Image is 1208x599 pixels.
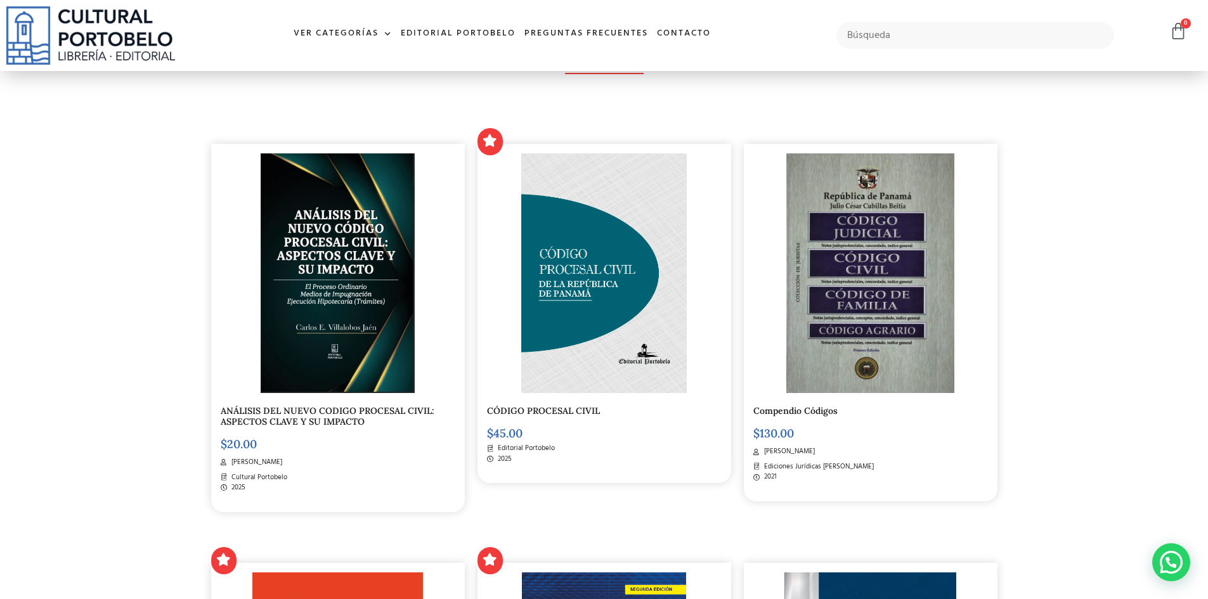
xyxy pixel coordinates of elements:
span: $ [221,437,227,451]
span: 2025 [495,454,512,465]
input: Búsqueda [836,22,1115,49]
span: $ [753,426,760,441]
span: Editorial Portobelo [495,443,555,454]
a: Compendio Códigos [753,405,838,416]
a: Contacto [653,20,715,48]
bdi: 20.00 [221,437,257,451]
a: Preguntas frecuentes [520,20,653,48]
span: $ [487,426,493,441]
span: [PERSON_NAME] [228,457,282,468]
img: img20221020_09162956-scaled-1.jpg [786,153,954,393]
a: Editorial Portobelo [396,20,520,48]
span: Ediciones Jurídicas [PERSON_NAME] [761,461,874,472]
div: Contactar por WhatsApp [1152,543,1190,581]
img: Captura de pantalla 2025-09-02 115825 [261,153,415,393]
img: CODIGO 00 PORTADA PROCESAL CIVIL _Mesa de trabajo 1 [521,153,687,393]
a: ANÁLISIS DEL NUEVO CODIGO PROCESAL CIVIL: ASPECTOS CLAVE Y SU IMPACTO [221,405,434,427]
span: 2025 [228,482,245,493]
bdi: 130.00 [753,426,794,441]
a: 0 [1169,22,1187,41]
span: [PERSON_NAME] [761,446,815,457]
bdi: 45.00 [487,426,523,441]
a: CÓDIGO PROCESAL CIVIL [487,405,600,416]
span: Cultural Portobelo [228,472,287,483]
span: 0 [1181,18,1191,29]
span: 2021 [761,472,777,482]
a: Ver Categorías [289,20,396,48]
